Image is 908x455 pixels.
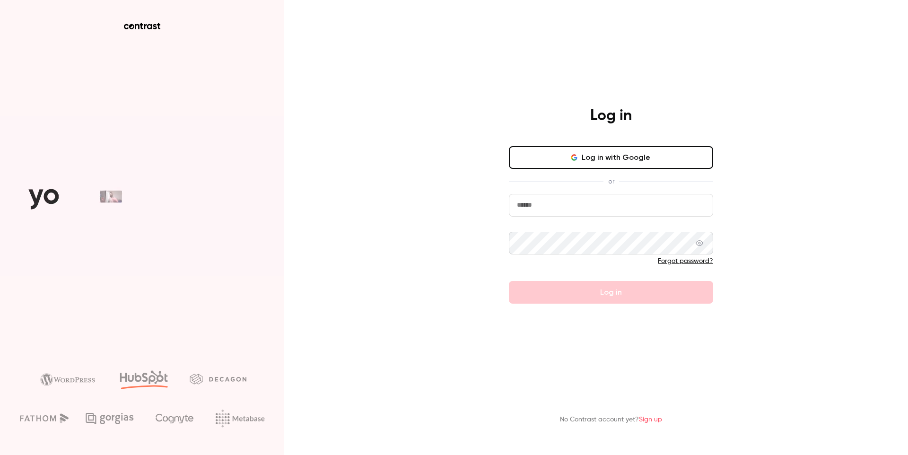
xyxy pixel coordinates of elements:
[190,374,246,384] img: decagon
[658,258,713,264] a: Forgot password?
[560,415,662,425] p: No Contrast account yet?
[639,416,662,423] a: Sign up
[509,146,713,169] button: Log in with Google
[603,176,619,186] span: or
[590,106,632,125] h4: Log in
